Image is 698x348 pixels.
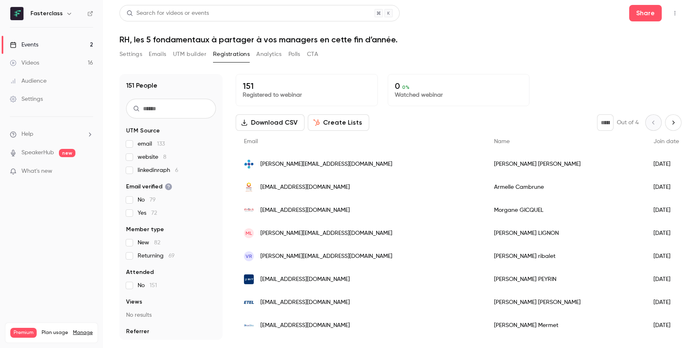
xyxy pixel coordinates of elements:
[126,183,172,191] span: Email verified
[175,167,178,173] span: 6
[10,130,93,139] li: help-dropdown-opener
[486,314,645,337] div: [PERSON_NAME] Mermet
[246,253,252,260] span: vr
[260,275,350,284] span: [EMAIL_ADDRESS][DOMAIN_NAME]
[244,320,254,330] img: pole-innovalliance.com
[169,253,175,259] span: 69
[645,291,687,314] div: [DATE]
[119,48,142,61] button: Settings
[126,225,164,234] span: Member type
[629,5,662,21] button: Share
[395,81,523,91] p: 0
[21,148,54,157] a: SpeakerHub
[486,291,645,314] div: [PERSON_NAME] [PERSON_NAME]
[244,297,254,307] img: etel.ch
[126,268,154,276] span: Attended
[138,252,175,260] span: Returning
[665,114,682,131] button: Next page
[486,268,645,291] div: [PERSON_NAME] PEYRIN
[486,222,645,245] div: [PERSON_NAME] LIGNON
[138,140,165,148] span: email
[10,41,38,49] div: Events
[149,48,166,61] button: Emails
[42,329,68,336] span: Plan usage
[21,167,52,176] span: What's new
[645,314,687,337] div: [DATE]
[244,159,254,169] img: cerbahealthcare.com
[486,153,645,176] div: [PERSON_NAME] [PERSON_NAME]
[138,281,157,290] span: No
[10,95,43,103] div: Settings
[163,154,166,160] span: 8
[645,153,687,176] div: [DATE]
[30,9,63,18] h6: Fasterclass
[138,239,160,247] span: New
[73,329,93,336] a: Manage
[119,35,682,44] h1: RH, les 5 fondamentaux à partager à vos managers en cette fin d’année.
[173,48,206,61] button: UTM builder
[260,160,392,169] span: [PERSON_NAME][EMAIL_ADDRESS][DOMAIN_NAME]
[256,48,282,61] button: Analytics
[260,321,350,330] span: [EMAIL_ADDRESS][DOMAIN_NAME]
[308,114,369,131] button: Create Lists
[151,210,157,216] span: 72
[645,199,687,222] div: [DATE]
[138,166,178,174] span: linkedinraph
[244,139,258,144] span: Email
[244,205,254,215] img: evolis.com
[402,84,410,90] span: 0 %
[10,7,23,20] img: Fasterclass
[21,130,33,139] span: Help
[260,206,350,215] span: [EMAIL_ADDRESS][DOMAIN_NAME]
[486,176,645,199] div: Armelle Cambrune
[126,81,157,90] h1: 151 People
[260,298,350,307] span: [EMAIL_ADDRESS][DOMAIN_NAME]
[243,81,371,91] p: 151
[150,283,157,288] span: 151
[126,311,216,319] p: No results
[243,91,371,99] p: Registered to webinar
[236,114,304,131] button: Download CSV
[138,209,157,217] span: Yes
[645,222,687,245] div: [DATE]
[59,149,75,157] span: new
[213,48,250,61] button: Registrations
[494,139,510,144] span: Name
[154,240,160,246] span: 82
[244,274,254,284] img: bit-group.com
[126,327,149,336] span: Referrer
[653,139,679,144] span: Join date
[246,230,252,237] span: ML
[10,77,47,85] div: Audience
[260,229,392,238] span: [PERSON_NAME][EMAIL_ADDRESS][DOMAIN_NAME]
[138,196,156,204] span: No
[10,59,39,67] div: Videos
[486,245,645,268] div: [PERSON_NAME] ribalet
[126,9,209,18] div: Search for videos or events
[138,153,166,161] span: website
[150,197,156,203] span: 79
[645,268,687,291] div: [DATE]
[307,48,318,61] button: CTA
[260,183,350,192] span: [EMAIL_ADDRESS][DOMAIN_NAME]
[260,252,392,261] span: [PERSON_NAME][EMAIL_ADDRESS][DOMAIN_NAME]
[288,48,300,61] button: Polls
[126,298,142,306] span: Views
[10,328,37,338] span: Premium
[157,141,165,147] span: 133
[395,91,523,99] p: Watched webinar
[244,182,254,192] img: harmonie-mutuelle.fr
[126,127,160,135] span: UTM Source
[645,245,687,268] div: [DATE]
[617,118,639,127] p: Out of 4
[486,199,645,222] div: Morgane GICQUEL
[645,176,687,199] div: [DATE]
